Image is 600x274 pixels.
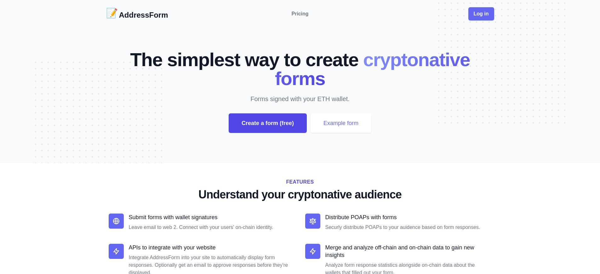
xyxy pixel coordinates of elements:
p: APIs to integrate with your website [129,244,295,251]
dd: Securly distribute POAPs to your auidence based on form responses. [325,224,492,231]
h2: AddressForm [119,10,168,20]
div: Log in [468,7,494,20]
p: Merge and analyze off-chain and on-chain data to gain new insights [325,244,492,259]
div: Example form [311,113,371,133]
p: Understand your cryptonative audience [109,188,492,201]
p: Forms signed with your ETH wallet. [139,94,461,103]
span: cryptonative forms [275,49,470,89]
div: Create a form (free) [229,113,307,133]
p: Distribute POAPs with forms [325,214,492,221]
p: Submit forms with wallet signatures [129,214,295,221]
a: Pricing [291,10,308,18]
dd: Leave email to web 2. Connect with your users' on-chain identity. [129,224,295,231]
div: 📝 [106,8,118,20]
nav: Global [106,8,494,20]
span: The simplest way to create [130,49,358,70]
h2: Features [109,178,492,186]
